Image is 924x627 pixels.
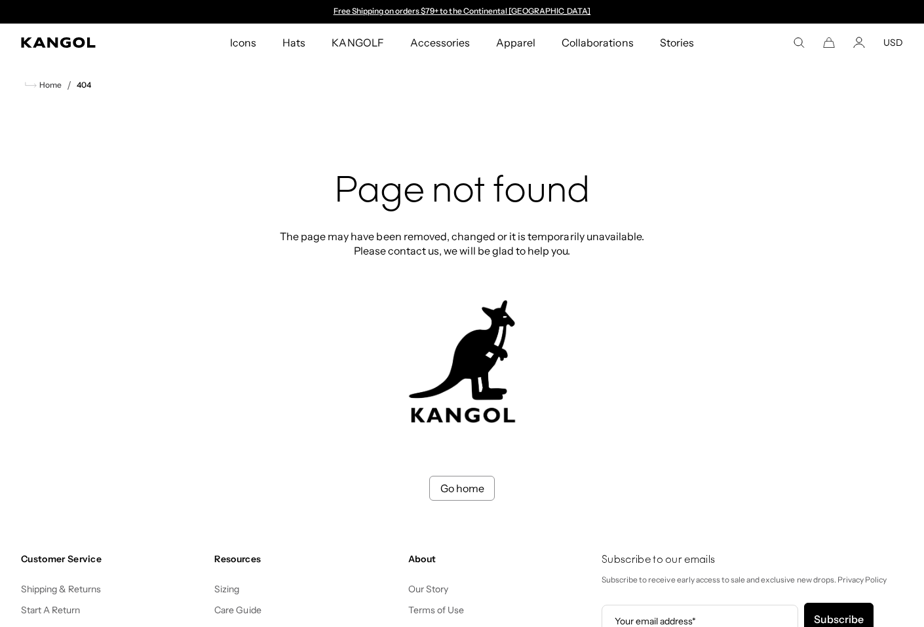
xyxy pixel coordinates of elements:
[332,24,383,62] span: KANGOLF
[334,6,591,16] a: Free Shipping on orders $79+ to the Continental [GEOGRAPHIC_DATA]
[647,24,707,62] a: Stories
[214,604,261,616] a: Care Guide
[406,300,518,423] img: kangol-404-logo.jpg
[660,24,694,62] span: Stories
[853,37,865,48] a: Account
[21,604,80,616] a: Start A Return
[327,7,597,17] div: 1 of 2
[230,24,256,62] span: Icons
[21,37,151,48] a: Kangol
[25,79,62,91] a: Home
[496,24,535,62] span: Apparel
[410,24,470,62] span: Accessories
[21,553,204,565] h4: Customer Service
[276,171,648,213] h2: Page not found
[408,583,448,595] a: Our Story
[429,476,495,501] a: Go home
[217,24,269,62] a: Icons
[214,553,397,565] h4: Resources
[408,553,591,565] h4: About
[397,24,483,62] a: Accessories
[483,24,549,62] a: Apparel
[793,37,805,48] summary: Search here
[408,604,464,616] a: Terms of Use
[77,81,91,90] a: 404
[62,77,71,93] li: /
[37,81,62,90] span: Home
[602,573,903,587] p: Subscribe to receive early access to sale and exclusive new drops. Privacy Policy
[883,37,903,48] button: USD
[602,553,903,567] h4: Subscribe to our emails
[562,24,633,62] span: Collaborations
[318,24,396,62] a: KANGOLF
[269,24,318,62] a: Hats
[282,24,305,62] span: Hats
[276,229,648,258] p: The page may have been removed, changed or it is temporarily unavailable. Please contact us, we w...
[327,7,597,17] slideshow-component: Announcement bar
[549,24,646,62] a: Collaborations
[214,583,239,595] a: Sizing
[21,583,102,595] a: Shipping & Returns
[823,37,835,48] button: Cart
[327,7,597,17] div: Announcement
